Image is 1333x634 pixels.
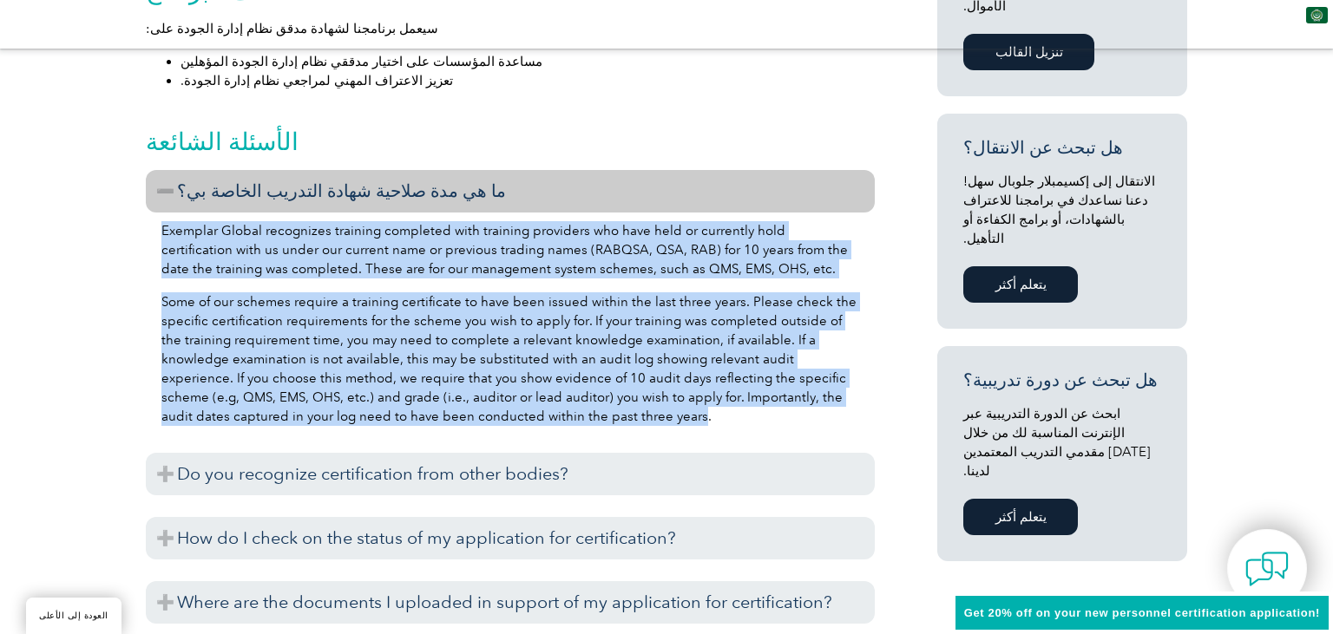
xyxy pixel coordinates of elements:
h3: Do you recognize certification from other bodies? [146,453,875,495]
font: يتعلم أكثر [995,509,1047,525]
a: العودة إلى الأعلى [26,598,121,634]
font: العودة إلى الأعلى [39,611,108,621]
font: الانتقال إلى إكسيمبلار جلوبال سهل! دعنا نساعدك في برامجنا للاعتراف بالشهادات، أو برامج الكفاءة أو... [963,173,1155,246]
h3: How do I check on the status of my application for certification? [146,517,875,559]
p: Exemplar Global recognizes training completed with training providers who have held or currently ... [161,221,859,278]
font: ما هي مدة صلاحية شهادة التدريب الخاصة بي؟ [177,180,506,201]
a: يتعلم أكثر [963,266,1078,303]
span: Get 20% off on your new personnel certification application! [964,606,1320,619]
font: مساعدة المؤسسات على اختيار مدققي نظام إدارة الجودة المؤهلين [181,54,542,69]
font: ابحث عن الدورة التدريبية عبر الإنترنت المناسبة لك من خلال [DATE] مقدمي التدريب المعتمدين لدينا. [963,406,1151,479]
a: يتعلم أكثر [963,499,1078,535]
font: يتعلم أكثر [995,277,1047,292]
font: هل تبحث عن الانتقال؟ [963,137,1123,158]
font: هل تبحث عن دورة تدريبية؟ [963,369,1158,390]
font: تنزيل القالب [995,44,1063,60]
font: الأسئلة الشائعة [146,127,299,156]
font: تعزيز الاعتراف المهني لمراجعي نظام إدارة الجودة. [181,73,453,88]
img: contact-chat.png [1245,547,1289,591]
p: Some of our schemes require a training certificate to have been issued within the last three year... [161,292,859,426]
a: تنزيل القالب [963,34,1094,70]
h3: Where are the documents I uploaded in support of my application for certification? [146,581,875,624]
